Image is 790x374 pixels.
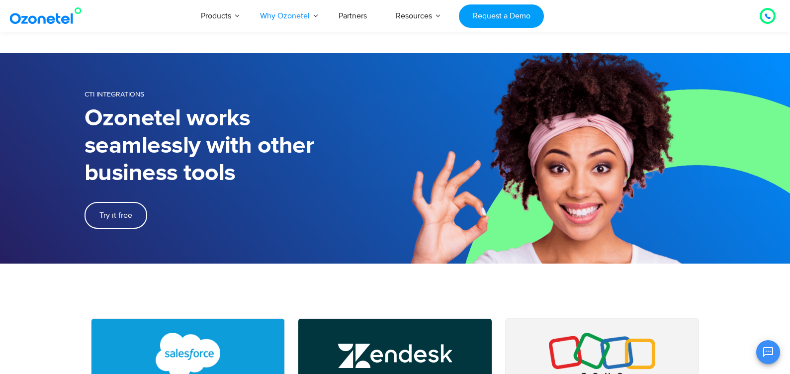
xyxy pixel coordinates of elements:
[459,4,544,28] a: Request a Demo
[85,105,395,187] h1: Ozonetel works seamlessly with other business tools
[99,211,132,219] span: Try it free
[756,340,780,364] button: Open chat
[85,90,144,98] span: CTI Integrations
[85,202,147,229] a: Try it free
